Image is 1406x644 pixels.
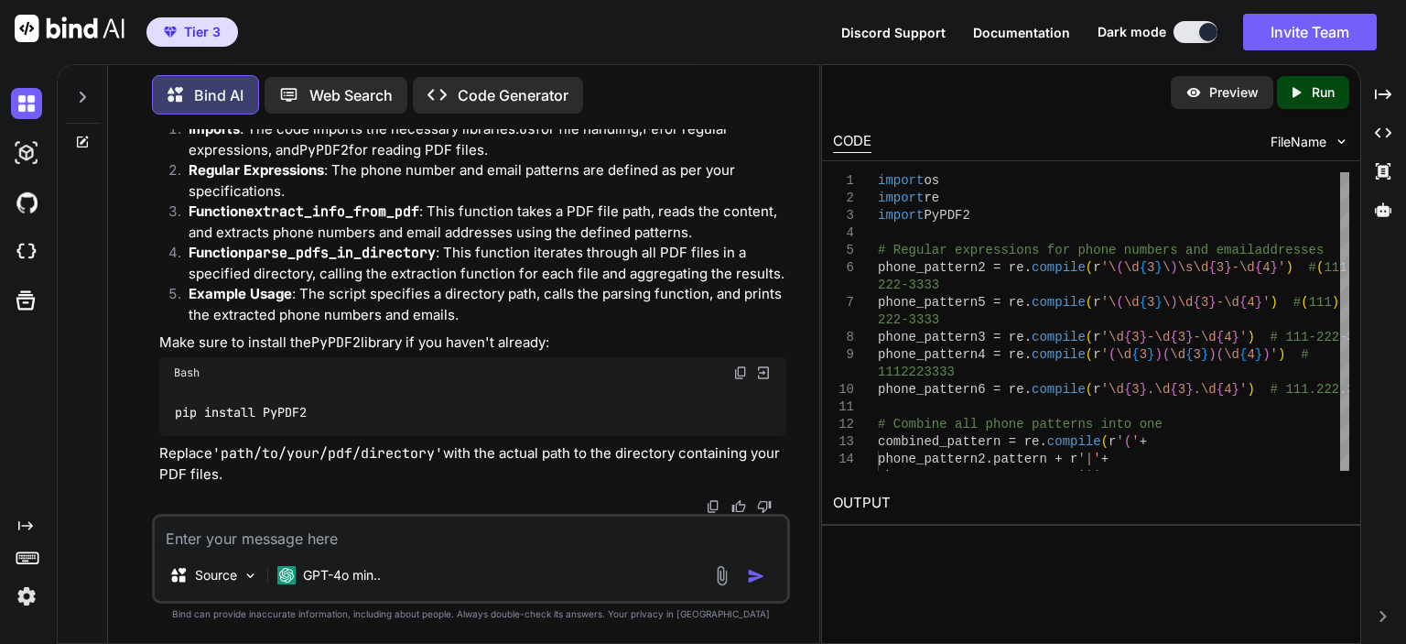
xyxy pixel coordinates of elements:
[833,190,854,207] div: 2
[925,173,940,188] span: os
[1163,347,1170,362] span: (
[1316,260,1324,275] span: (
[833,207,854,224] div: 3
[1170,347,1185,362] span: \d
[1170,260,1177,275] span: )
[878,434,1047,449] span: combined_pattern = re.
[243,568,258,584] img: Pick Models
[1140,382,1147,397] span: }
[311,333,361,352] code: PyPDF2
[1101,330,1124,344] span: '\d
[1093,260,1100,275] span: r
[833,131,871,153] div: CODE
[1131,347,1139,362] span: {
[1163,295,1170,310] span: \
[159,443,786,485] p: Replace with the actual path to the directory containing your PDF files.
[1185,330,1193,344] span: }
[833,468,854,486] div: 15
[833,329,854,346] div: 8
[733,366,748,380] img: copy
[1178,330,1185,344] span: 3
[1178,260,1209,275] span: \s\d
[1178,295,1194,310] span: \d
[1194,347,1201,362] span: 3
[1194,295,1201,310] span: {
[1078,469,1101,484] span: '|'
[1247,330,1254,344] span: )
[174,403,308,422] code: pip install PyPDF2
[878,312,939,327] span: 222-3333
[1325,260,1347,275] span: 111
[189,161,324,179] strong: Regular Expressions
[11,236,42,267] img: cloudideIcon
[1262,347,1270,362] span: )
[1093,330,1100,344] span: r
[1285,260,1292,275] span: )
[146,17,238,47] button: premiumTier 3
[833,433,854,451] div: 13
[1032,260,1086,275] span: compile
[973,23,1070,42] button: Documentation
[1109,434,1116,449] span: r
[1247,295,1254,310] span: 4
[643,120,659,138] code: re
[833,259,854,277] div: 6
[1185,382,1193,397] span: }
[1278,260,1285,275] span: '
[194,84,243,106] p: Bind AI
[1086,330,1093,344] span: (
[11,187,42,218] img: githubDark
[1086,382,1093,397] span: (
[1147,295,1154,310] span: 3
[833,346,854,364] div: 9
[1293,295,1301,310] span: #
[303,566,381,584] p: GPT-4o min..
[878,382,1032,397] span: phone_pattern6 = re.
[189,244,436,261] strong: Function
[1147,330,1170,344] span: -\d
[1271,347,1278,362] span: '
[1140,295,1147,310] span: {
[1247,347,1254,362] span: 4
[878,278,939,292] span: 222-3333
[1278,347,1285,362] span: )
[1239,330,1247,344] span: '
[1140,347,1147,362] span: 3
[833,294,854,311] div: 7
[159,333,786,354] p: Make sure to install the library if you haven't already:
[1178,382,1185,397] span: 3
[1255,295,1262,310] span: }
[1131,382,1139,397] span: 3
[1140,330,1147,344] span: }
[878,295,1032,310] span: phone_pattern5 = re.
[833,172,854,190] div: 1
[878,260,1032,275] span: phone_pattern2 = re.
[1271,133,1326,151] span: FileName
[1101,434,1109,449] span: (
[309,84,393,106] p: Web Search
[189,120,240,137] strong: Imports
[1032,347,1086,362] span: compile
[1217,347,1224,362] span: (
[841,25,946,40] span: Discord Support
[1201,295,1208,310] span: 3
[1170,295,1177,310] span: )
[878,452,1077,466] span: phone_pattern2.pattern + r
[1124,434,1131,449] span: (
[833,416,854,433] div: 12
[1155,260,1163,275] span: }
[1155,347,1163,362] span: )
[246,202,419,221] code: extract_info_from_pdf
[878,365,955,379] span: 1112223333
[1332,295,1339,310] span: )
[246,244,436,262] code: parse_pdfs_in_directory
[1101,452,1109,466] span: +
[1194,382,1217,397] span: .\d
[1232,330,1239,344] span: }
[822,482,1360,525] h2: OUTPUT
[1301,295,1308,310] span: (
[1131,434,1139,449] span: '
[1147,347,1154,362] span: }
[1170,330,1177,344] span: {
[833,242,854,259] div: 5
